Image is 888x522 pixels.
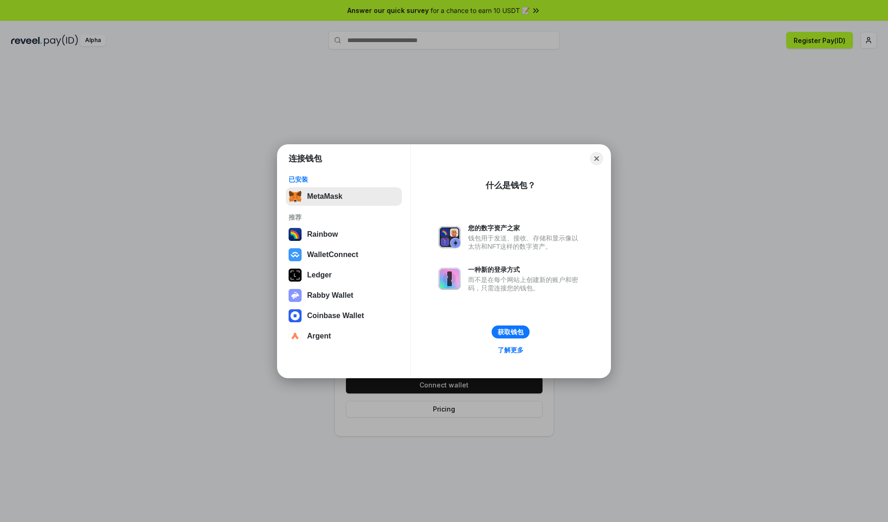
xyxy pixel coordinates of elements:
[289,175,399,184] div: 已安装
[289,190,302,203] img: svg+xml,%3Csvg%20fill%3D%22none%22%20height%3D%2233%22%20viewBox%3D%220%200%2035%2033%22%20width%...
[289,309,302,322] img: svg+xml,%3Csvg%20width%3D%2228%22%20height%3D%2228%22%20viewBox%3D%220%200%2028%2028%22%20fill%3D...
[468,224,583,232] div: 您的数字资产之家
[286,266,402,284] button: Ledger
[307,291,353,300] div: Rabby Wallet
[286,246,402,264] button: WalletConnect
[286,187,402,206] button: MetaMask
[468,276,583,292] div: 而不是在每个网站上创建新的账户和密码，只需连接您的钱包。
[498,346,524,354] div: 了解更多
[289,248,302,261] img: svg+xml,%3Csvg%20width%3D%2228%22%20height%3D%2228%22%20viewBox%3D%220%200%2028%2028%22%20fill%3D...
[286,327,402,345] button: Argent
[286,225,402,244] button: Rainbow
[307,251,358,259] div: WalletConnect
[307,192,342,201] div: MetaMask
[468,265,583,274] div: 一种新的登录方式
[307,332,331,340] div: Argent
[307,230,338,239] div: Rainbow
[492,344,529,356] a: 了解更多
[286,307,402,325] button: Coinbase Wallet
[590,152,603,165] button: Close
[289,330,302,343] img: svg+xml,%3Csvg%20width%3D%2228%22%20height%3D%2228%22%20viewBox%3D%220%200%2028%2028%22%20fill%3D...
[289,269,302,282] img: svg+xml,%3Csvg%20xmlns%3D%22http%3A%2F%2Fwww.w3.org%2F2000%2Fsvg%22%20width%3D%2228%22%20height%3...
[492,325,530,338] button: 获取钱包
[286,286,402,305] button: Rabby Wallet
[307,271,332,279] div: Ledger
[307,312,364,320] div: Coinbase Wallet
[486,180,536,191] div: 什么是钱包？
[289,153,322,164] h1: 连接钱包
[289,213,399,221] div: 推荐
[289,289,302,302] img: svg+xml,%3Csvg%20xmlns%3D%22http%3A%2F%2Fwww.w3.org%2F2000%2Fsvg%22%20fill%3D%22none%22%20viewBox...
[498,328,524,336] div: 获取钱包
[468,234,583,251] div: 钱包用于发送、接收、存储和显示像以太坊和NFT这样的数字资产。
[289,228,302,241] img: svg+xml,%3Csvg%20width%3D%22120%22%20height%3D%22120%22%20viewBox%3D%220%200%20120%20120%22%20fil...
[438,226,461,248] img: svg+xml,%3Csvg%20xmlns%3D%22http%3A%2F%2Fwww.w3.org%2F2000%2Fsvg%22%20fill%3D%22none%22%20viewBox...
[438,268,461,290] img: svg+xml,%3Csvg%20xmlns%3D%22http%3A%2F%2Fwww.w3.org%2F2000%2Fsvg%22%20fill%3D%22none%22%20viewBox...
